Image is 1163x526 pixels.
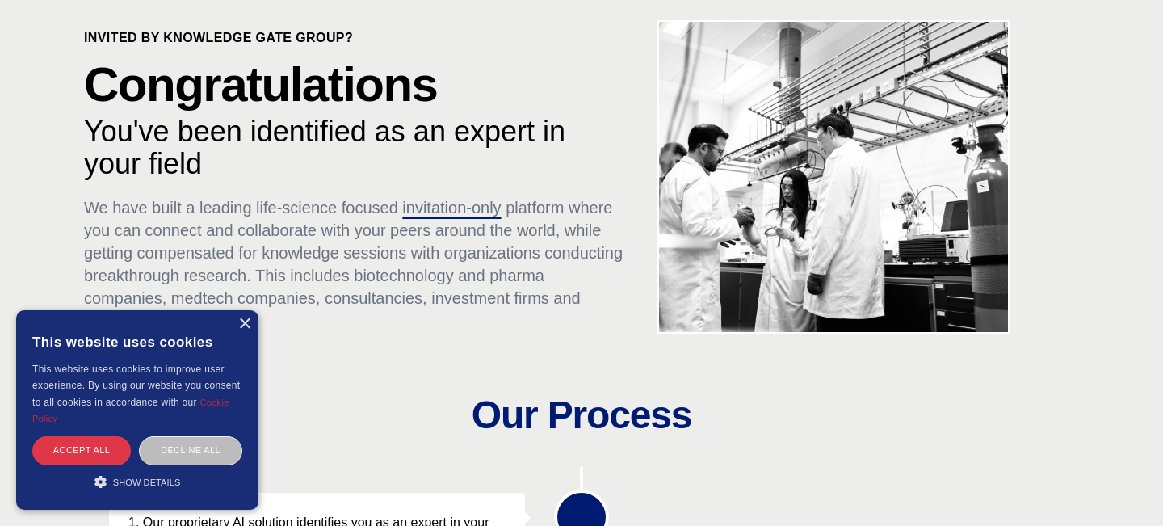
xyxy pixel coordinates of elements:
a: Cookie Policy [32,398,229,423]
div: Accept all [32,436,131,465]
img: KOL management, KEE, Therapy area experts [659,22,1008,332]
p: Congratulations [84,61,627,109]
p: We have built a leading life-science focused platform where you can connect and collaborate with ... [84,196,627,332]
span: Show details [113,478,181,487]
div: Close [238,318,250,330]
div: This website uses cookies [32,322,242,361]
iframe: Chat Widget [1082,448,1163,526]
p: You've been identified as an expert in your field [84,116,627,180]
p: Invited by Knowledge Gate Group? [84,28,627,48]
span: This website uses cookies to improve user experience. By using our website you consent to all coo... [32,364,240,408]
span: invitation-only [402,199,501,217]
div: Decline all [139,436,242,465]
div: Show details [32,473,242,490]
